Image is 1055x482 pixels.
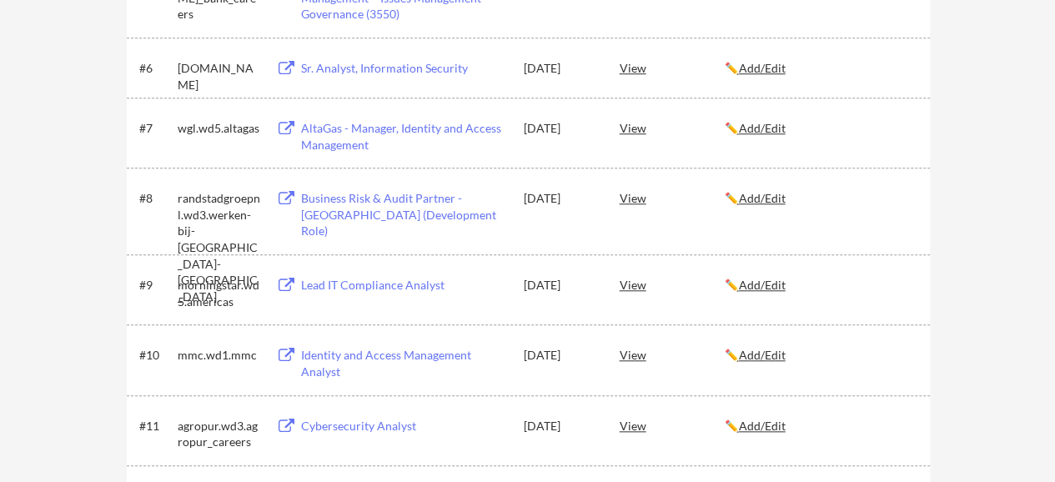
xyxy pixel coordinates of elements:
div: #11 [139,418,172,434]
u: Add/Edit [739,348,786,362]
div: randstadgroepnl.wd3.werken-bij-[GEOGRAPHIC_DATA]-[GEOGRAPHIC_DATA] [178,190,261,304]
u: Add/Edit [739,419,786,433]
div: #10 [139,347,172,364]
div: ✏️ [725,418,915,434]
div: ✏️ [725,277,915,294]
div: Identity and Access Management Analyst [301,347,508,379]
div: wgl.wd5.altagas [178,120,261,137]
div: ✏️ [725,60,915,77]
u: Add/Edit [739,121,786,135]
u: Add/Edit [739,191,786,205]
div: Business Risk & Audit Partner - [GEOGRAPHIC_DATA] (Development Role) [301,190,508,239]
div: #9 [139,277,172,294]
div: agropur.wd3.agropur_careers [178,418,261,450]
div: #6 [139,60,172,77]
div: View [620,339,725,369]
div: morningstar.wd5.americas [178,277,261,309]
u: Add/Edit [739,61,786,75]
div: View [620,269,725,299]
u: Add/Edit [739,278,786,292]
div: ✏️ [725,190,915,207]
div: ✏️ [725,347,915,364]
div: mmc.wd1.mmc [178,347,261,364]
div: [DOMAIN_NAME] [178,60,261,93]
div: [DATE] [524,190,597,207]
div: #8 [139,190,172,207]
div: View [620,183,725,213]
div: Lead IT Compliance Analyst [301,277,508,294]
div: View [620,410,725,440]
div: ✏️ [725,120,915,137]
div: [DATE] [524,347,597,364]
div: Sr. Analyst, Information Security [301,60,508,77]
div: View [620,53,725,83]
div: [DATE] [524,60,597,77]
div: View [620,113,725,143]
div: [DATE] [524,277,597,294]
div: #7 [139,120,172,137]
div: Cybersecurity Analyst [301,418,508,434]
div: [DATE] [524,120,597,137]
div: [DATE] [524,418,597,434]
div: AltaGas - Manager, Identity and Access Management [301,120,508,153]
